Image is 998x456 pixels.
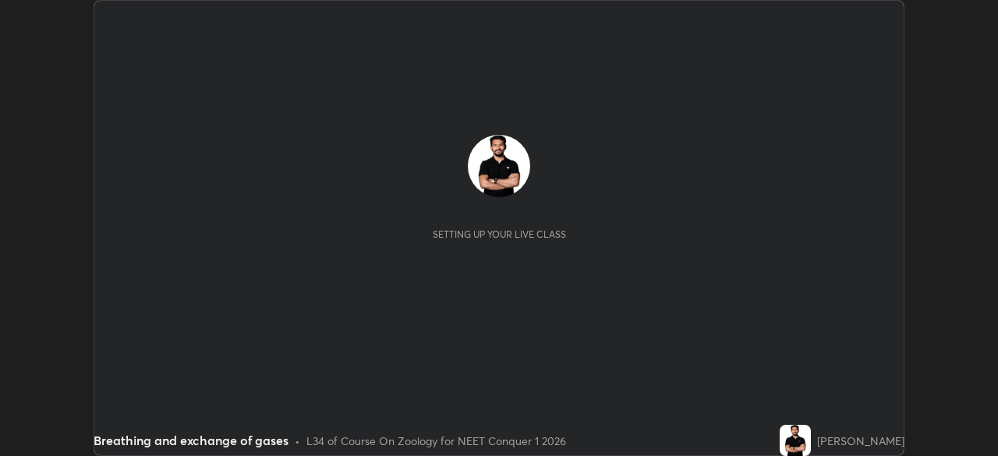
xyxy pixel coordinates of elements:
img: 9017f1c22f9a462681925bb830bd53f0.jpg [468,135,530,197]
div: • [295,433,300,449]
div: L34 of Course On Zoology for NEET Conquer 1 2026 [306,433,566,449]
img: 9017f1c22f9a462681925bb830bd53f0.jpg [780,425,811,456]
div: Setting up your live class [433,228,566,240]
div: [PERSON_NAME] [817,433,904,449]
div: Breathing and exchange of gases [94,431,288,450]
